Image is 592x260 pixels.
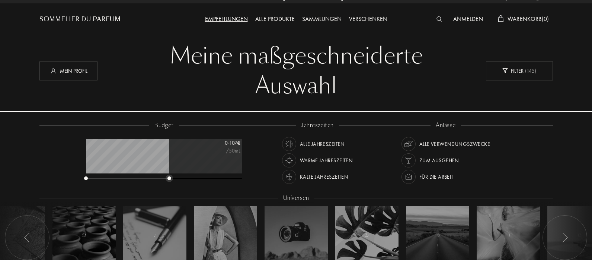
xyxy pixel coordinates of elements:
span: 27 [365,233,369,238]
a: Sammlungen [298,15,345,23]
div: budget [149,121,179,130]
div: Empfehlungen [201,15,252,24]
a: Alle Produkte [252,15,298,23]
span: 7 [154,233,156,238]
div: jahreszeiten [296,121,339,130]
img: usage_occasion_all_white.svg [403,139,414,149]
div: Kalte Jahreszeiten [300,170,349,184]
a: Anmelden [449,15,487,23]
div: Mein Profil [39,61,97,80]
img: usage_season_cold_white.svg [284,172,294,182]
div: /50mL [203,147,240,155]
div: Alle Produkte [252,15,298,24]
div: Zum Ausgehen [419,153,459,167]
div: Universen [278,194,314,203]
img: search_icn_white.svg [436,16,442,22]
span: ( 145 ) [524,67,536,74]
img: new_filter_w.svg [502,68,508,73]
img: cart_white.svg [498,15,504,22]
a: Sommelier du Parfum [39,15,121,24]
div: Anmelden [449,15,487,24]
img: usage_season_hot_white.svg [284,155,294,166]
div: Alle Jahreszeiten [300,137,345,151]
img: arr_left.svg [24,233,30,242]
div: Warme Jahreszeiten [300,153,353,167]
div: Sammlungen [298,15,345,24]
span: Warenkorb ( 0 ) [508,15,549,23]
a: Verschenken [345,15,391,23]
div: Auswahl [45,71,547,101]
img: usage_season_average_white.svg [284,139,294,149]
a: Empfehlungen [201,15,252,23]
div: Meine maßgeschneiderte [45,41,547,71]
div: Verschenken [345,15,391,24]
span: 12 [295,233,298,238]
span: 18 [224,233,227,238]
div: Alle Verwendungszwecke [419,137,490,151]
img: usage_occasion_party_white.svg [403,155,414,166]
img: arr_left.svg [562,233,568,242]
img: usage_occasion_work_white.svg [403,172,414,182]
div: 0 - 107 € [203,139,240,147]
div: Für die Arbeit [419,170,454,184]
span: 18 [436,233,439,238]
div: anlässe [431,121,461,130]
div: Filter [486,61,553,80]
img: profil_icn_w.svg [49,67,57,74]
